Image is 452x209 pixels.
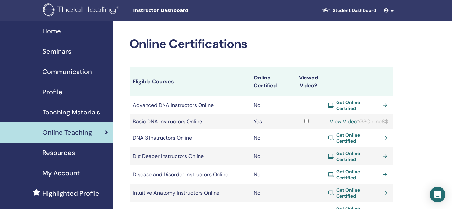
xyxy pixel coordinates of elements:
span: Highlighted Profile [43,188,99,198]
td: Yes [251,114,289,129]
span: Resources [43,148,75,158]
th: Eligible Courses [130,67,251,96]
span: Get Online Certified [336,99,380,111]
a: View Video: [330,118,358,125]
a: Get Online Certified [328,99,390,111]
h2: Online Certifications [130,37,393,52]
div: Y3SOnl!ne8$ [328,118,390,126]
span: My Account [43,168,80,178]
th: Online Certified [251,67,289,96]
span: Seminars [43,46,71,56]
span: Online Teaching [43,128,92,137]
td: Dig Deeper Instructors Online [130,147,251,165]
td: No [251,129,289,147]
span: Get Online Certified [336,132,380,144]
img: graduation-cap-white.svg [322,8,330,13]
img: logo.png [43,3,121,18]
span: Profile [43,87,62,97]
a: Student Dashboard [317,5,381,17]
th: Viewed Video? [289,67,324,96]
span: Communication [43,67,92,77]
span: Home [43,26,61,36]
a: Get Online Certified [328,132,390,144]
td: Disease and Disorder Instructors Online [130,165,251,184]
td: DNA 3 Instructors Online [130,129,251,147]
span: Instructor Dashboard [133,7,231,14]
td: Intuitive Anatomy Instructors Online [130,184,251,202]
span: Get Online Certified [336,150,380,162]
span: Get Online Certified [336,169,380,181]
span: Teaching Materials [43,107,100,117]
span: Get Online Certified [336,187,380,199]
a: Get Online Certified [328,169,390,181]
div: Open Intercom Messenger [430,187,445,202]
a: Get Online Certified [328,187,390,199]
td: No [251,165,289,184]
td: No [251,184,289,202]
td: Basic DNA Instructors Online [130,114,251,129]
td: No [251,96,289,114]
td: Advanced DNA Instructors Online [130,96,251,114]
a: Get Online Certified [328,150,390,162]
td: No [251,147,289,165]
